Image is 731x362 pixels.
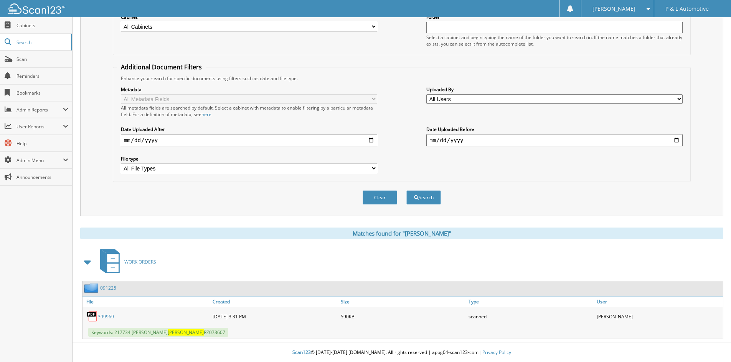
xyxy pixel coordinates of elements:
img: scan123-logo-white.svg [8,3,65,14]
img: folder2.png [84,283,100,293]
span: Admin Reports [17,106,63,113]
button: Search [406,190,441,205]
div: [PERSON_NAME] [595,309,723,324]
div: scanned [467,309,595,324]
a: WORK ORDERS [96,247,156,277]
span: Bookmarks [17,90,68,96]
span: Announcements [17,174,68,180]
a: File [83,296,211,307]
a: 091225 [100,285,116,291]
span: Scan [17,56,68,62]
div: All metadata fields are searched by default. Select a cabinet with metadata to enable filtering b... [121,105,377,118]
a: User [595,296,723,307]
span: Reminders [17,73,68,79]
input: end [426,134,683,146]
span: Keywords: 217734 [PERSON_NAME] RZ073607 [88,328,228,337]
label: Uploaded By [426,86,683,93]
span: Search [17,39,67,46]
div: Enhance your search for specific documents using filters such as date and file type. [117,75,686,82]
span: User Reports [17,123,63,130]
input: start [121,134,377,146]
div: 590KB [339,309,467,324]
iframe: Chat Widget [693,325,731,362]
a: here [201,111,211,118]
a: Privacy Policy [482,349,511,355]
a: Size [339,296,467,307]
div: Select a cabinet and begin typing the name of the folder you want to search in. If the name match... [426,34,683,47]
a: 399969 [98,313,114,320]
span: WORK ORDERS [124,259,156,265]
a: Created [211,296,339,307]
div: Matches found for "[PERSON_NAME]" [80,228,723,239]
img: PDF.png [86,311,98,322]
label: Metadata [121,86,377,93]
div: [DATE] 3:31 PM [211,309,339,324]
span: P & L Automotive [665,7,709,11]
span: Scan123 [292,349,311,355]
a: Type [467,296,595,307]
span: Cabinets [17,22,68,29]
label: Date Uploaded After [121,126,377,133]
span: [PERSON_NAME] [168,329,204,336]
div: © [DATE]-[DATE] [DOMAIN_NAME]. All rights reserved | appg04-scan123-com | [73,343,731,362]
label: File type [121,156,377,162]
span: Help [17,140,68,147]
span: Admin Menu [17,157,63,164]
legend: Additional Document Filters [117,63,206,71]
span: [PERSON_NAME] [592,7,635,11]
label: Date Uploaded Before [426,126,683,133]
button: Clear [363,190,397,205]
